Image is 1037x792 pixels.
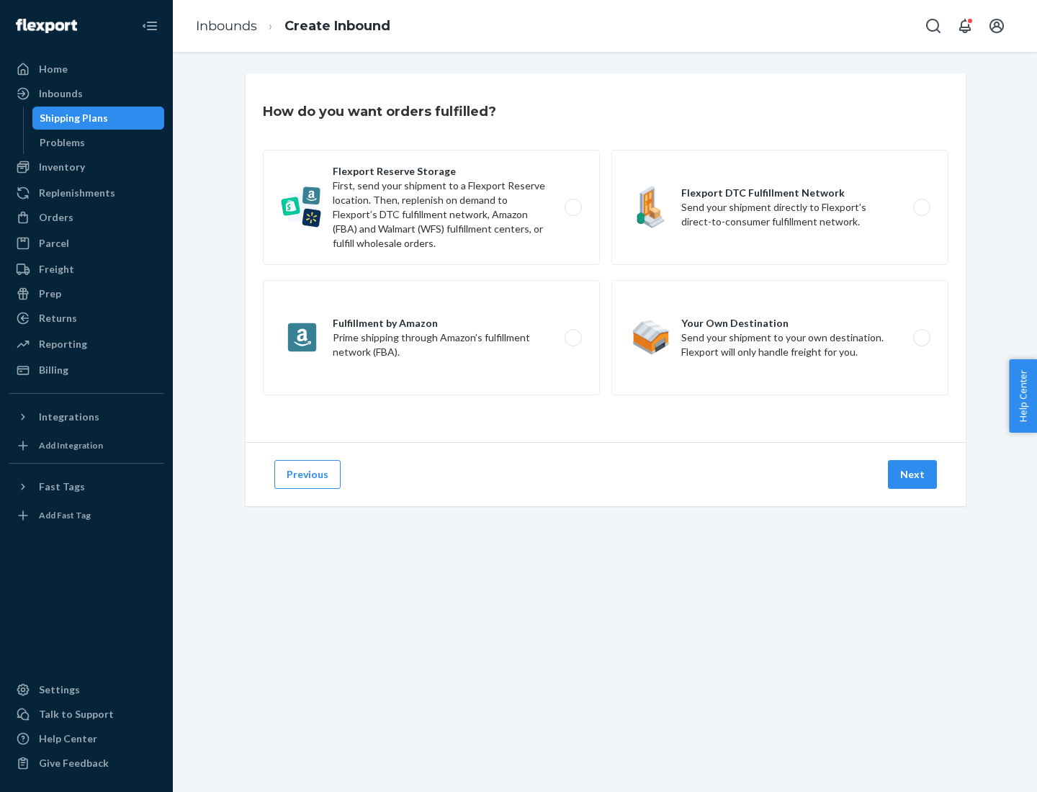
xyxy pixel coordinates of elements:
div: Prep [39,287,61,301]
button: Open notifications [951,12,979,40]
a: Orders [9,206,164,229]
ol: breadcrumbs [184,5,402,48]
a: Replenishments [9,181,164,204]
div: Add Integration [39,439,103,451]
a: Add Fast Tag [9,504,164,527]
div: Help Center [39,732,97,746]
div: Orders [39,210,73,225]
a: Help Center [9,727,164,750]
div: Parcel [39,236,69,251]
button: Open Search Box [919,12,948,40]
a: Reporting [9,333,164,356]
div: Shipping Plans [40,111,108,125]
a: Billing [9,359,164,382]
a: Problems [32,131,165,154]
a: Shipping Plans [32,107,165,130]
button: Integrations [9,405,164,428]
div: Freight [39,262,74,276]
div: Give Feedback [39,756,109,770]
a: Talk to Support [9,703,164,726]
a: Create Inbound [284,18,390,34]
div: Inbounds [39,86,83,101]
h3: How do you want orders fulfilled? [263,102,496,121]
a: Parcel [9,232,164,255]
button: Give Feedback [9,752,164,775]
div: Talk to Support [39,707,114,721]
div: Fast Tags [39,480,85,494]
div: Settings [39,683,80,697]
button: Open account menu [982,12,1011,40]
a: Returns [9,307,164,330]
div: Replenishments [39,186,115,200]
div: Integrations [39,410,99,424]
button: Help Center [1009,359,1037,433]
div: Add Fast Tag [39,509,91,521]
a: Home [9,58,164,81]
div: Inventory [39,160,85,174]
div: Home [39,62,68,76]
div: Billing [39,363,68,377]
a: Inventory [9,156,164,179]
a: Freight [9,258,164,281]
button: Previous [274,460,341,489]
button: Close Navigation [135,12,164,40]
button: Next [888,460,937,489]
img: Flexport logo [16,19,77,33]
a: Add Integration [9,434,164,457]
a: Inbounds [196,18,257,34]
button: Fast Tags [9,475,164,498]
a: Inbounds [9,82,164,105]
a: Settings [9,678,164,701]
div: Reporting [39,337,87,351]
div: Problems [40,135,85,150]
a: Prep [9,282,164,305]
div: Returns [39,311,77,325]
